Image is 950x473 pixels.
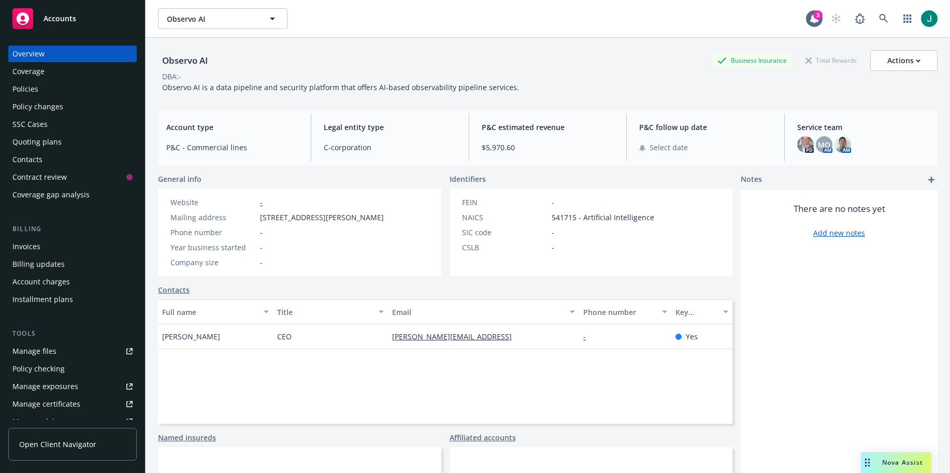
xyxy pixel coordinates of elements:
img: photo [797,136,814,153]
div: 3 [813,10,823,20]
div: Mailing address [170,212,256,223]
div: Quoting plans [12,134,62,150]
div: Policy changes [12,98,63,115]
span: - [260,242,263,253]
div: Phone number [170,227,256,238]
div: Website [170,197,256,208]
button: Full name [158,299,273,324]
a: Policy changes [8,98,137,115]
a: Contacts [158,284,190,295]
a: Overview [8,46,137,62]
span: Accounts [44,15,76,23]
a: Policies [8,81,137,97]
a: Quoting plans [8,134,137,150]
img: photo [921,10,938,27]
a: [PERSON_NAME][EMAIL_ADDRESS] [392,332,520,341]
span: P&C - Commercial lines [166,142,298,153]
div: Policy checking [12,361,65,377]
span: [STREET_ADDRESS][PERSON_NAME] [260,212,384,223]
div: Contract review [12,169,67,185]
div: CSLB [462,242,548,253]
div: Title [277,307,372,318]
a: Accounts [8,4,137,33]
span: Observo AI [167,13,256,24]
button: Email [388,299,580,324]
button: Key contact [671,299,732,324]
div: Overview [12,46,45,62]
div: Full name [162,307,257,318]
a: Billing updates [8,256,137,273]
span: MQ [818,139,830,150]
span: Identifiers [450,174,486,184]
a: Contacts [8,151,137,168]
a: Add new notes [813,227,865,238]
span: [PERSON_NAME] [162,331,220,342]
button: Title [273,299,388,324]
div: Policies [12,81,38,97]
span: General info [158,174,201,184]
div: Phone number [583,307,655,318]
a: SSC Cases [8,116,137,133]
span: Observo AI is a data pipeline and security platform that offers AI-based observability pipeline s... [162,82,519,92]
a: - [260,197,263,207]
div: Company size [170,257,256,268]
span: CEO [277,331,292,342]
div: Email [392,307,564,318]
div: Manage files [12,343,56,360]
div: Coverage gap analysis [12,187,90,203]
a: Invoices [8,238,137,255]
div: Invoices [12,238,40,255]
span: Legal entity type [324,122,456,133]
div: Key contact [675,307,717,318]
a: Manage exposures [8,378,137,395]
span: - [552,227,554,238]
div: Billing updates [12,256,65,273]
a: Policy checking [8,361,137,377]
div: Actions [887,51,920,70]
a: Coverage [8,63,137,80]
span: 541715 - Artificial Intelligence [552,212,654,223]
a: Manage files [8,343,137,360]
div: Contacts [12,151,42,168]
div: Coverage [12,63,45,80]
span: P&C estimated revenue [482,122,614,133]
a: Named insureds [158,432,216,443]
span: Account type [166,122,298,133]
a: Installment plans [8,291,137,308]
a: Coverage gap analysis [8,187,137,203]
span: There are no notes yet [794,203,885,215]
div: Year business started [170,242,256,253]
a: Affiliated accounts [450,432,516,443]
button: Phone number [579,299,671,324]
a: Contract review [8,169,137,185]
span: Yes [686,331,698,342]
div: Billing [8,224,137,234]
button: Actions [870,50,938,71]
button: Observo AI [158,8,287,29]
div: NAICS [462,212,548,223]
a: add [925,174,938,186]
div: Total Rewards [800,54,862,67]
div: SSC Cases [12,116,48,133]
a: Account charges [8,274,137,290]
span: Nova Assist [882,458,923,467]
a: Start snowing [826,8,846,29]
div: FEIN [462,197,548,208]
div: Business Insurance [712,54,792,67]
div: Observo AI [158,54,212,67]
span: Notes [741,174,762,186]
button: Nova Assist [861,452,931,473]
a: Manage certificates [8,396,137,412]
span: P&C follow up date [639,122,771,133]
span: C-corporation [324,142,456,153]
div: Manage certificates [12,396,80,412]
a: - [583,332,594,341]
a: Report a Bug [850,8,870,29]
div: Installment plans [12,291,73,308]
div: Drag to move [861,452,874,473]
a: Search [873,8,894,29]
span: Select date [650,142,688,153]
div: Tools [8,328,137,339]
div: Manage claims [12,413,65,430]
div: SIC code [462,227,548,238]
